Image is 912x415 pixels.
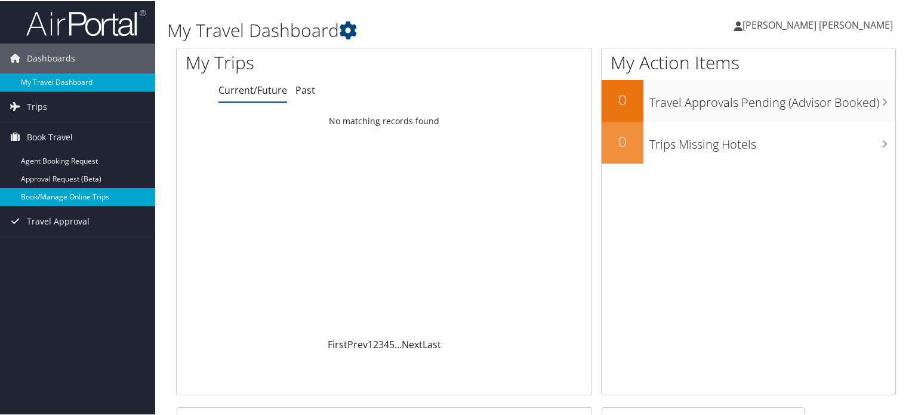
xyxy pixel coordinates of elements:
a: 2 [373,337,378,350]
h3: Travel Approvals Pending (Advisor Booked) [649,87,895,110]
a: 4 [384,337,389,350]
img: airportal-logo.png [26,8,146,36]
h1: My Trips [186,49,410,74]
h2: 0 [602,88,643,109]
a: [PERSON_NAME] [PERSON_NAME] [734,6,905,42]
a: 0Travel Approvals Pending (Advisor Booked) [602,79,895,121]
span: Trips [27,91,47,121]
h3: Trips Missing Hotels [649,129,895,152]
a: Prev [347,337,368,350]
span: Book Travel [27,121,73,151]
a: Last [423,337,441,350]
span: … [395,337,402,350]
a: 5 [389,337,395,350]
a: Next [402,337,423,350]
span: Travel Approval [27,205,90,235]
a: Past [295,82,315,96]
h1: My Action Items [602,49,895,74]
a: 0Trips Missing Hotels [602,121,895,162]
a: First [328,337,347,350]
a: 1 [368,337,373,350]
h1: My Travel Dashboard [167,17,659,42]
h2: 0 [602,130,643,150]
td: No matching records found [177,109,591,131]
a: Current/Future [218,82,287,96]
a: 3 [378,337,384,350]
span: Dashboards [27,42,75,72]
span: [PERSON_NAME] [PERSON_NAME] [742,17,893,30]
